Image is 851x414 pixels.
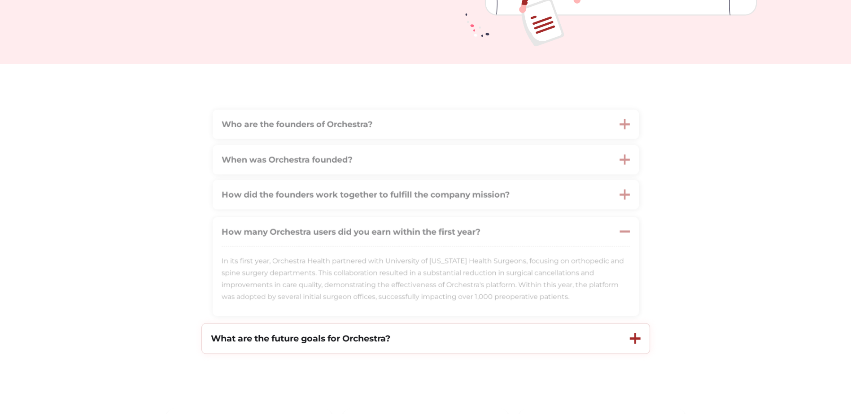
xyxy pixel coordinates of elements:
strong: How many Orchestra users did you earn within the first year? [221,227,480,237]
strong: Who are the founders of Orchestra? [221,119,372,129]
strong: What are the future goals for Orchestra? [211,333,390,344]
strong: When was Orchestra founded? [221,154,352,164]
strong: How did the founders work together to fulfill the company mission? [221,190,509,200]
p: In its first year, Orchestra Health partnered with University of [US_STATE] Health Surgeons, focu... [221,255,629,303]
